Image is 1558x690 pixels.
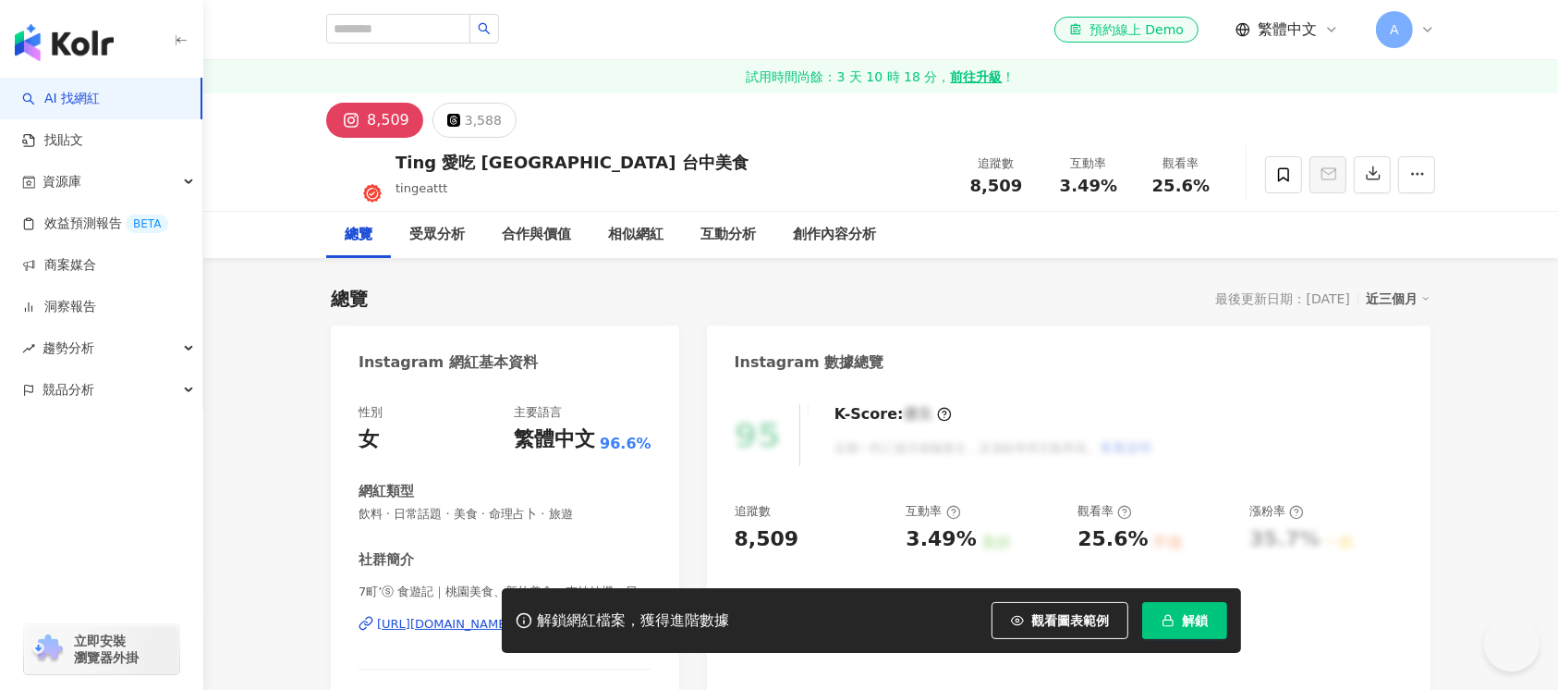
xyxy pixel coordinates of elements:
[43,161,81,203] span: 資源庫
[1077,503,1132,520] div: 觀看率
[22,215,168,233] a: 效益預測報告BETA
[1390,19,1399,40] span: A
[326,103,423,138] button: 8,509
[1216,291,1350,306] div: 最後更新日期：[DATE]
[1249,503,1304,520] div: 漲粉率
[326,147,382,203] img: KOL Avatar
[700,224,756,246] div: 互動分析
[359,584,651,600] span: 7町’ⓢ 食遊記｜桃園美食、新竹美食．夾娃娃機．日常分享 | 7777.eatravel
[514,425,595,454] div: 繁體中文
[537,611,729,631] div: 解鎖網紅檔案，獲得進階數據
[22,90,100,108] a: searchAI 找網紅
[465,107,502,133] div: 3,588
[432,103,517,138] button: 3,588
[359,550,414,570] div: 社群簡介
[74,633,139,666] span: 立即安裝 瀏覽器外掛
[1069,20,1184,39] div: 預約線上 Demo
[359,506,651,523] span: 飲料 · 日常話題 · 美食 · 命理占卜 · 旅遊
[22,342,35,355] span: rise
[906,503,960,520] div: 互動率
[735,352,884,373] div: Instagram 數據總覽
[1053,154,1124,173] div: 互動率
[514,404,562,421] div: 主要語言
[1142,602,1227,639] button: 解鎖
[735,525,799,554] div: 8,509
[43,369,94,411] span: 競品分析
[1054,17,1199,43] a: 預約線上 Demo
[1366,287,1430,311] div: 近三個月
[961,154,1031,173] div: 追蹤數
[600,434,651,454] span: 96.6%
[478,22,491,35] span: search
[203,60,1558,93] a: 試用時間尚餘：3 天 10 時 18 分，前往升級！
[15,24,114,61] img: logo
[359,482,414,501] div: 網紅類型
[950,68,1002,86] strong: 前往升級
[834,404,952,425] div: K-Score :
[22,131,83,150] a: 找貼文
[396,151,749,174] div: Ting 愛吃 [GEOGRAPHIC_DATA] 台中美食
[1182,613,1208,628] span: 解鎖
[30,635,66,664] img: chrome extension
[359,425,379,454] div: 女
[970,176,1023,195] span: 8,509
[1146,154,1216,173] div: 觀看率
[992,602,1128,639] button: 觀看圖表範例
[608,224,663,246] div: 相似網紅
[367,107,409,133] div: 8,509
[502,224,571,246] div: 合作與價值
[1152,177,1210,195] span: 25.6%
[1031,613,1109,628] span: 觀看圖表範例
[359,404,383,421] div: 性別
[409,224,465,246] div: 受眾分析
[396,181,447,195] span: tingeattt
[43,327,94,369] span: 趨勢分析
[359,352,538,373] div: Instagram 網紅基本資料
[22,256,96,275] a: 商案媒合
[906,525,976,554] div: 3.49%
[331,286,368,312] div: 總覽
[24,624,179,674] a: chrome extension立即安裝 瀏覽器外掛
[1077,525,1148,554] div: 25.6%
[22,298,96,316] a: 洞察報告
[345,224,372,246] div: 總覽
[1060,177,1117,195] span: 3.49%
[735,503,771,520] div: 追蹤數
[1258,19,1317,40] span: 繁體中文
[793,224,876,246] div: 創作內容分析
